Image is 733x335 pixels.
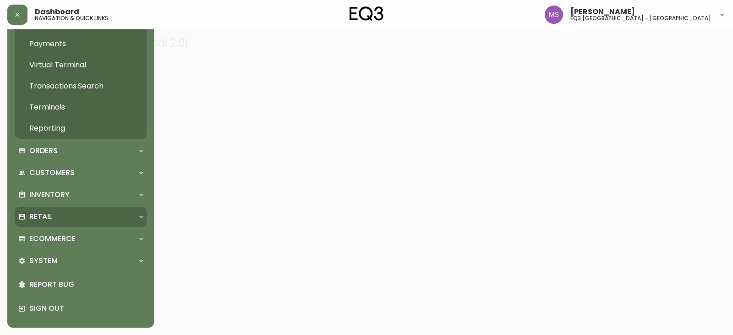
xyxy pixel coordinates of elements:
[29,303,143,313] p: Sign Out
[29,190,70,200] p: Inventory
[545,5,563,24] img: 1b6e43211f6f3cc0b0729c9049b8e7af
[15,55,147,76] a: Virtual Terminal
[15,297,147,320] div: Sign Out
[15,229,147,249] div: Ecommerce
[15,76,147,97] a: Transactions Search
[35,8,79,16] span: Dashboard
[29,234,76,244] p: Ecommerce
[29,256,58,266] p: System
[15,33,147,55] a: Payments
[35,16,108,21] h5: navigation & quick links
[29,146,58,156] p: Orders
[29,212,52,222] p: Retail
[29,168,75,178] p: Customers
[15,251,147,271] div: System
[15,97,147,118] a: Terminals
[15,163,147,183] div: Customers
[15,185,147,205] div: Inventory
[15,118,147,139] a: Reporting
[15,207,147,227] div: Retail
[350,6,383,21] img: logo
[15,273,147,297] div: Report Bug
[15,141,147,161] div: Orders
[570,16,711,21] h5: eq3 [GEOGRAPHIC_DATA] - [GEOGRAPHIC_DATA]
[29,280,143,290] p: Report Bug
[570,8,635,16] span: [PERSON_NAME]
